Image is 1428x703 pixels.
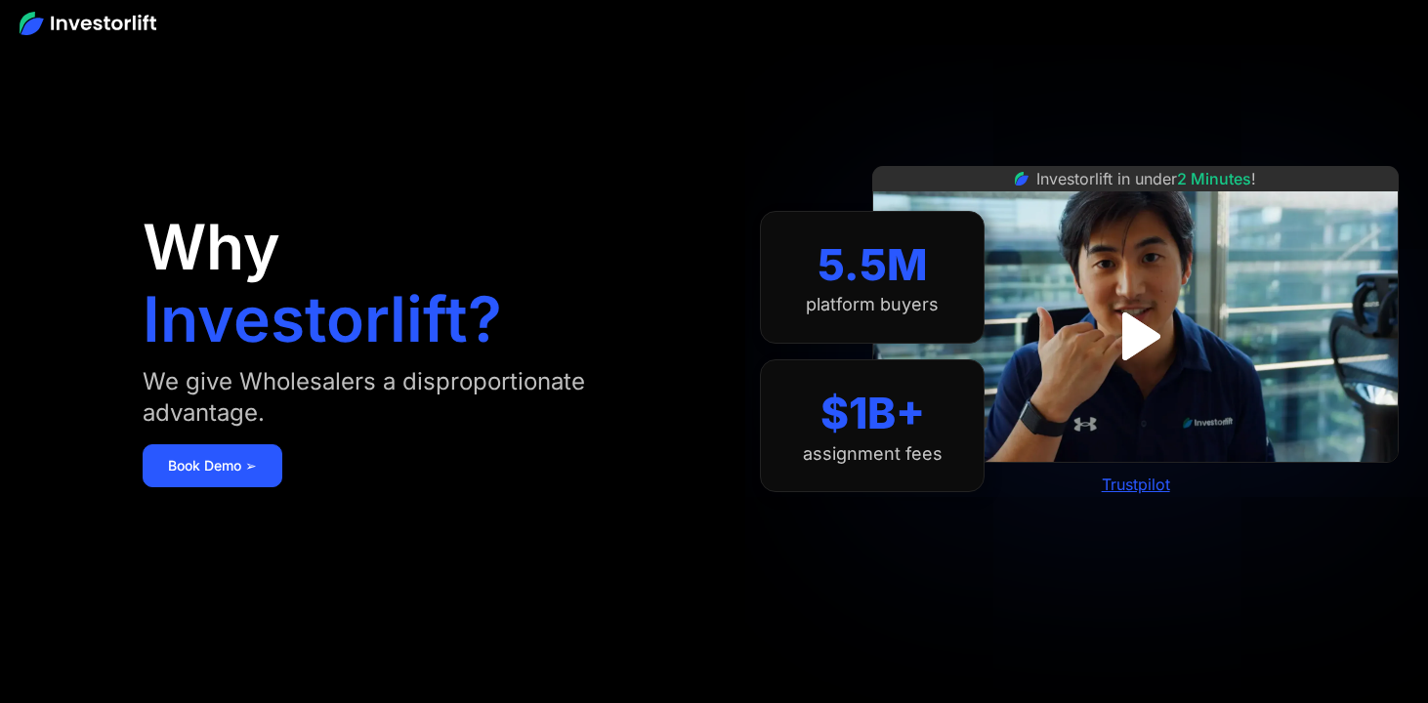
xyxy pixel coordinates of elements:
h1: Why [143,216,280,278]
div: Investorlift in under ! [1036,167,1256,190]
h1: Investorlift? [143,288,502,351]
a: Trustpilot [1102,475,1170,494]
div: $1B+ [820,388,925,439]
div: We give Wholesalers a disproportionate advantage. [143,366,652,429]
div: assignment fees [803,443,943,465]
div: platform buyers [806,294,939,315]
span: 2 Minutes [1177,169,1251,188]
a: Book Demo ➢ [143,444,282,487]
div: 5.5M [818,239,928,291]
